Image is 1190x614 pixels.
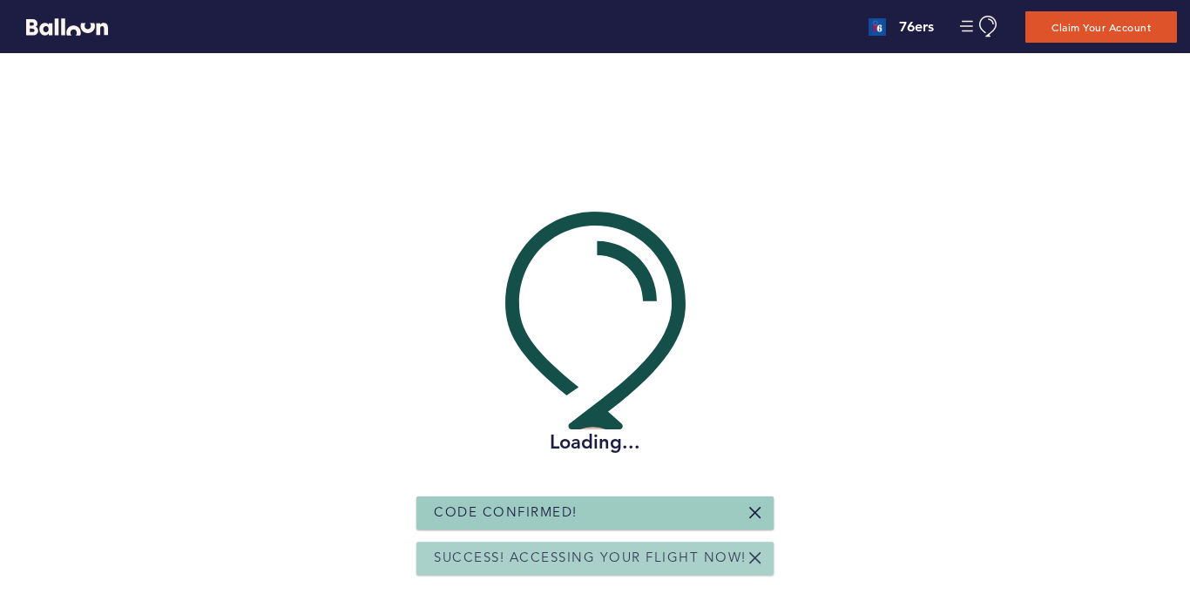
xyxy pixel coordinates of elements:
[505,429,686,455] h2: Loading...
[899,17,934,37] h4: 76ers
[416,542,774,575] div: Success! Accessing your flight now!
[1025,11,1177,43] button: Claim Your Account
[13,17,108,36] a: Balloon
[416,496,774,530] div: Code Confirmed!
[26,18,108,36] svg: Balloon
[960,16,999,37] button: Manage Account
